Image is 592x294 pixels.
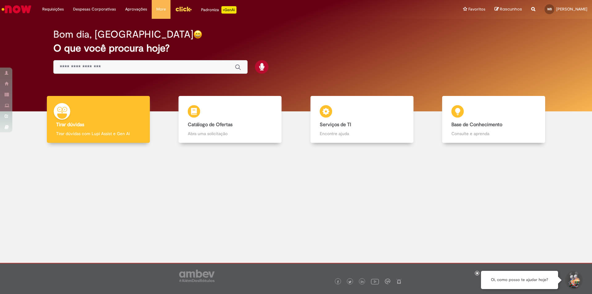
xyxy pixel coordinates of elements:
[296,96,428,143] a: Serviços de TI Encontre ajuda
[547,7,552,11] span: WB
[336,280,339,284] img: logo_footer_facebook.png
[164,96,296,143] a: Catálogo de Ofertas Abra uma solicitação
[451,122,502,128] b: Base de Conhecimento
[451,130,536,137] p: Consulte e aprenda
[221,6,236,14] p: +GenAi
[125,6,147,12] span: Aprovações
[42,6,64,12] span: Requisições
[428,96,560,143] a: Base de Conhecimento Consulte e aprenda
[468,6,485,12] span: Favoritos
[396,279,402,284] img: logo_footer_naosei.png
[371,277,379,285] img: logo_footer_youtube.png
[495,6,522,12] a: Rascunhos
[156,6,166,12] span: More
[361,280,364,284] img: logo_footer_linkedin.png
[481,271,558,289] div: Oi, como posso te ajudar hoje?
[53,29,193,40] h2: Bom dia, [GEOGRAPHIC_DATA]
[193,30,202,39] img: happy-face.png
[53,43,539,54] h2: O que você procura hoje?
[500,6,522,12] span: Rascunhos
[32,96,164,143] a: Tirar dúvidas Tirar dúvidas com Lupi Assist e Gen Ai
[201,6,236,14] div: Padroniza
[179,270,215,282] img: logo_footer_ambev_rotulo_gray.png
[556,6,587,12] span: [PERSON_NAME]
[564,271,583,289] button: Iniciar Conversa de Suporte
[1,3,32,15] img: ServiceNow
[320,122,351,128] b: Serviços de TI
[188,130,272,137] p: Abra uma solicitação
[188,122,232,128] b: Catálogo de Ofertas
[320,130,404,137] p: Encontre ajuda
[56,130,141,137] p: Tirar dúvidas com Lupi Assist e Gen Ai
[385,279,390,284] img: logo_footer_workplace.png
[175,4,192,14] img: click_logo_yellow_360x200.png
[73,6,116,12] span: Despesas Corporativas
[56,122,84,128] b: Tirar dúvidas
[348,280,351,284] img: logo_footer_twitter.png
